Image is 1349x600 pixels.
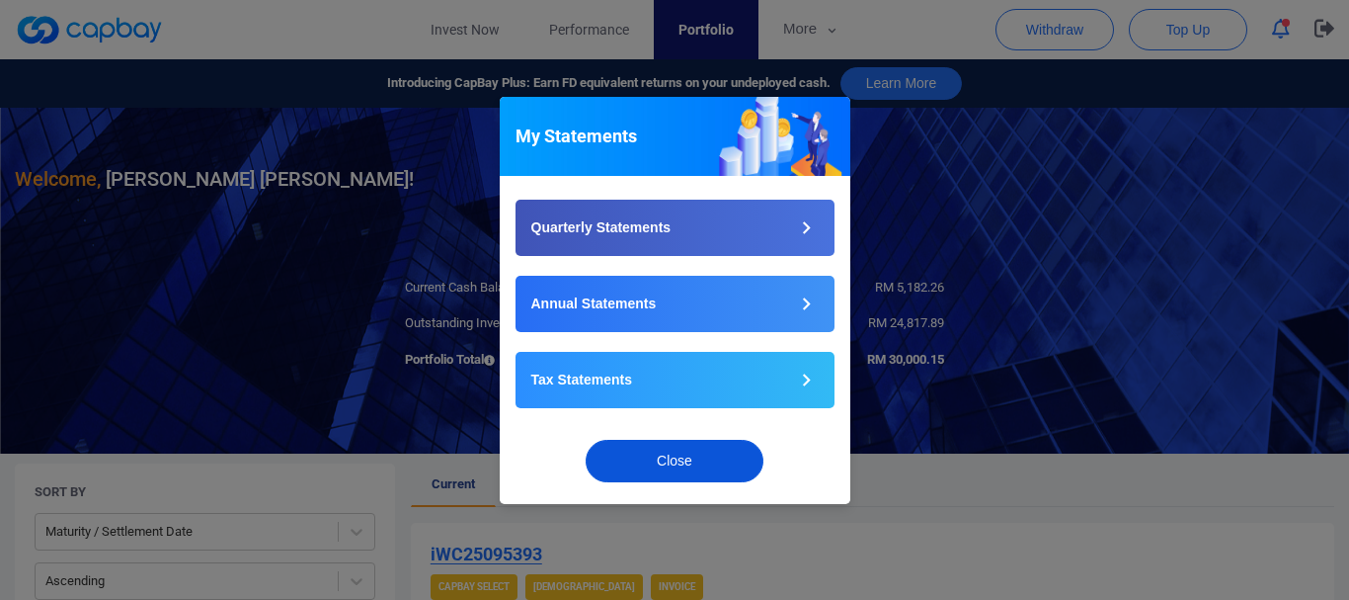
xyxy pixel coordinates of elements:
[586,440,763,482] button: Close
[516,276,834,332] button: Annual Statements
[516,125,637,148] h5: My Statements
[531,370,632,390] p: Tax Statements
[516,200,834,256] button: Quarterly Statements
[516,352,834,408] button: Tax Statements
[531,217,672,238] p: Quarterly Statements
[531,294,657,314] p: Annual Statements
